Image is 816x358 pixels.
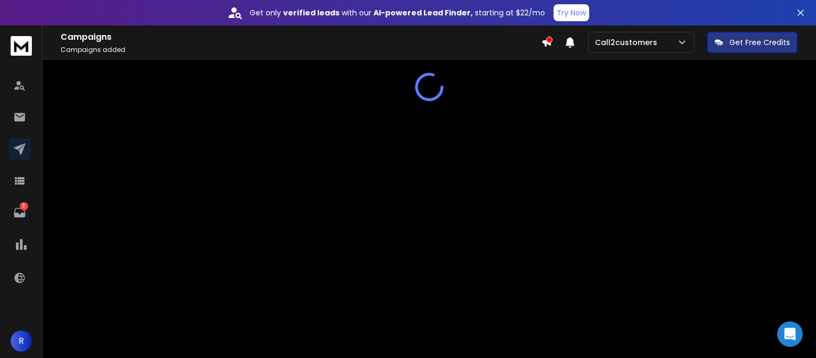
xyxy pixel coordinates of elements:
[250,7,545,18] p: Get only with our starting at $22/mo
[11,36,32,56] img: logo
[283,7,339,18] strong: verified leads
[554,4,589,21] button: Try Now
[373,7,473,18] strong: AI-powered Lead Finder,
[595,37,661,48] p: Call2customers
[707,32,797,53] button: Get Free Credits
[557,7,586,18] p: Try Now
[11,330,32,352] button: R
[777,321,803,347] div: Open Intercom Messenger
[9,202,30,223] a: 3
[61,31,541,43] h1: Campaigns
[729,37,790,48] p: Get Free Credits
[20,202,28,211] p: 3
[61,46,541,54] p: Campaigns added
